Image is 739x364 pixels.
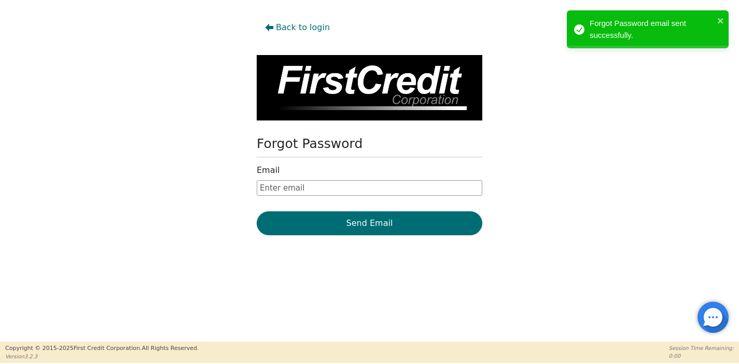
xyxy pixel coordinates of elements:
p: Session Time Remaining: [669,344,734,352]
button: Send Email [257,211,482,235]
p: Version 3.2.3 [5,353,199,360]
input: Enter email [257,180,482,196]
h4: Email [257,165,280,175]
img: logo-CMu_cnol.png [257,55,482,120]
button: Back to login [257,16,338,39]
p: Copyright © 2015- 2025 First Credit Corporation. [5,344,199,353]
div: Forgot Password email sent successfully. [590,18,714,41]
span: All Rights Reserved. [142,345,199,352]
p: 0:00 [669,352,734,360]
button: close [717,15,724,26]
h1: Forgot Password [257,136,482,152]
span: Back to login [276,21,330,34]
